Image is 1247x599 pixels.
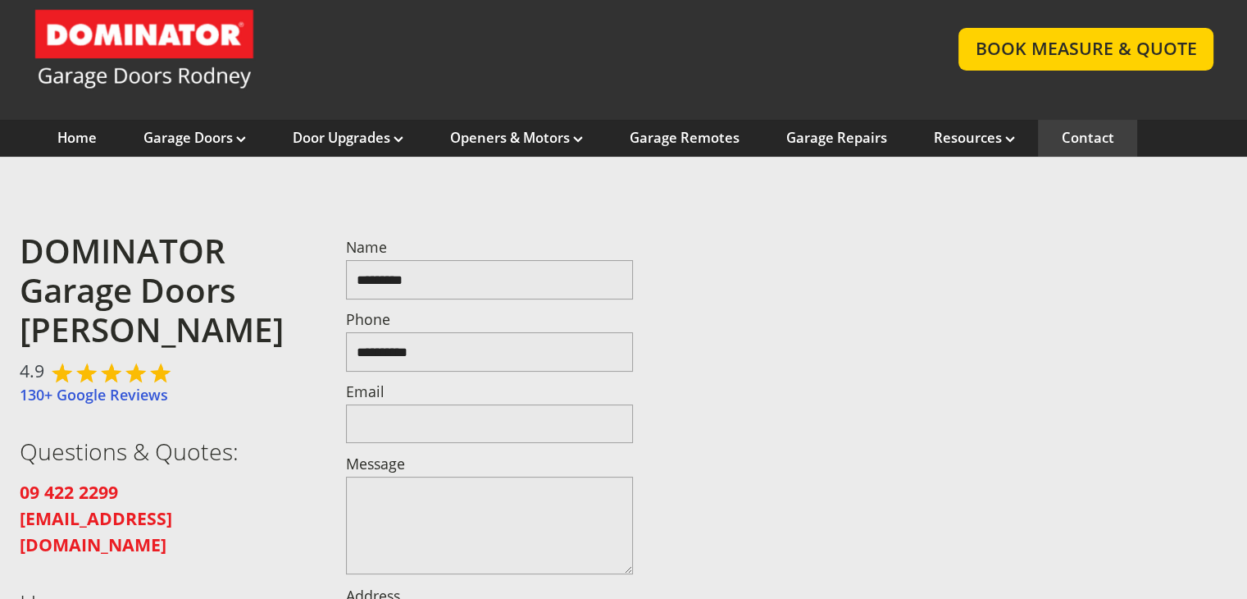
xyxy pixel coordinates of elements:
a: BOOK MEASURE & QUOTE [958,28,1213,70]
h2: DOMINATOR Garage Doors [PERSON_NAME] [20,231,307,350]
strong: 09 422 2299 [20,480,118,504]
a: 09 422 2299 [20,481,118,504]
a: Garage Repairs [786,129,887,147]
label: Phone [346,313,634,327]
a: Garage Door and Secure Access Solutions homepage [34,8,926,90]
label: Name [346,240,634,255]
span: 4.9 [20,358,44,384]
a: Garage Remotes [630,129,740,147]
h3: Questions & Quotes: [20,437,307,465]
a: 130+ Google Reviews [20,385,168,405]
a: Garage Doors [143,129,246,147]
a: [EMAIL_ADDRESS][DOMAIN_NAME] [20,507,172,556]
a: Home [57,129,97,147]
iframe: To enrich screen reader interactions, please activate Accessibility in Grammarly extension settings [672,231,1247,546]
a: Openers & Motors [450,129,583,147]
div: Rated 4.9 out of 5, [52,362,175,384]
a: Resources [934,129,1015,147]
label: Email [346,385,634,400]
a: Contact [1062,129,1114,147]
strong: [EMAIL_ADDRESS][DOMAIN_NAME] [20,506,172,556]
label: Message [346,457,634,472]
a: Door Upgrades [293,129,403,147]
